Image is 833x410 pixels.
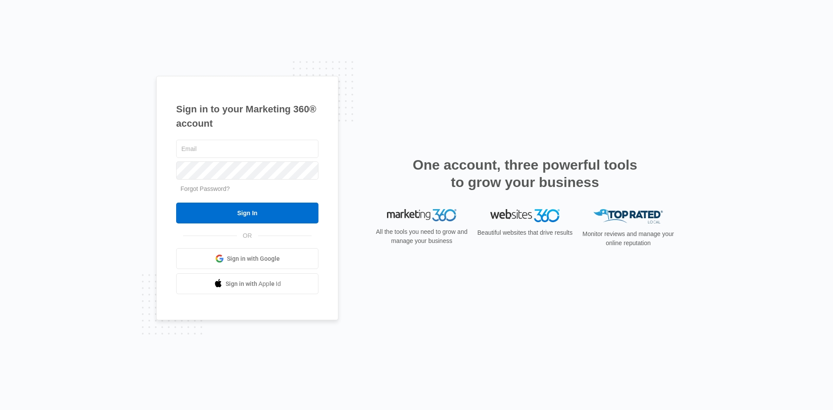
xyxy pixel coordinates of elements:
[580,230,677,248] p: Monitor reviews and manage your online reputation
[176,140,318,158] input: Email
[410,156,640,191] h2: One account, three powerful tools to grow your business
[490,209,560,222] img: Websites 360
[176,203,318,223] input: Sign In
[176,273,318,294] a: Sign in with Apple Id
[237,231,258,240] span: OR
[594,209,663,223] img: Top Rated Local
[226,279,281,289] span: Sign in with Apple Id
[227,254,280,263] span: Sign in with Google
[476,228,574,237] p: Beautiful websites that drive results
[373,227,470,246] p: All the tools you need to grow and manage your business
[176,102,318,131] h1: Sign in to your Marketing 360® account
[176,248,318,269] a: Sign in with Google
[387,209,456,221] img: Marketing 360
[180,185,230,192] a: Forgot Password?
